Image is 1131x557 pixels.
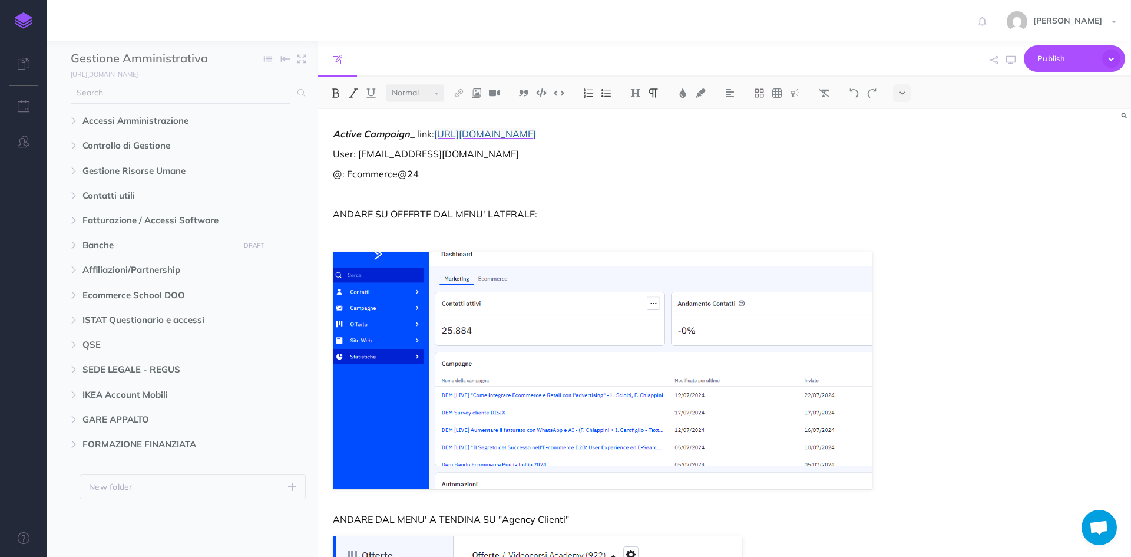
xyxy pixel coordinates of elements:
[71,83,290,104] input: Search
[789,88,800,98] img: Callout dropdown menu button
[333,167,872,181] p: @: Ecommerce@24
[82,189,232,203] span: Contatti utili
[849,88,859,98] img: Undo
[1007,11,1027,32] img: 773ddf364f97774a49de44848d81cdba.jpg
[82,338,232,352] span: QSE
[89,480,133,493] p: New folder
[82,313,232,327] span: ISTAT Questionario e accessi
[244,242,264,249] small: DRAFT
[348,88,359,98] img: Italic button
[601,88,611,98] img: Unordered list button
[333,207,872,221] p: ANDARE SU OFFERTE DAL MENU' LATERALE:
[15,12,32,29] img: logo-mark.svg
[554,88,564,97] img: Inline code button
[333,147,872,161] p: User: [EMAIL_ADDRESS][DOMAIN_NAME]
[333,127,872,141] p: _ link:
[82,362,232,377] span: SEDE LEGALE - REGUS
[536,88,547,97] img: Code block button
[333,252,872,489] img: 5P7vjxGuh2vHmtDFaLmD.png
[648,88,659,98] img: Paragraph button
[47,68,150,80] a: [URL][DOMAIN_NAME]
[330,88,341,98] img: Bold button
[82,263,232,277] span: Affiliazioni/Partnership
[867,88,877,98] img: Redo
[82,213,232,228] span: Fatturazione / Accessi Software
[82,437,232,451] span: FORMAZIONE FINANZIATA
[333,512,872,526] p: ANDARE DAL MENU' A TENDINA SU "Agency Clienti"
[1082,510,1117,545] div: Aprire la chat
[518,88,529,98] img: Blockquote button
[1037,50,1096,68] span: Publish
[471,88,482,98] img: Add image button
[366,88,376,98] img: Underline button
[82,164,232,178] span: Gestione Risorse Umane
[772,88,782,98] img: Create table button
[695,88,706,98] img: Text background color button
[82,139,232,153] span: Controllo di Gestione
[1024,45,1125,72] button: Publish
[434,128,536,140] a: [URL][DOMAIN_NAME]
[71,50,209,68] input: Documentation Name
[82,288,232,302] span: Ecommerce School DOO
[489,88,500,98] img: Add video button
[1027,15,1108,26] span: [PERSON_NAME]
[239,239,269,252] button: DRAFT
[819,88,829,98] img: Clear styles button
[333,128,410,140] em: Active Campaign
[80,474,306,499] button: New folder
[725,88,735,98] img: Alignment dropdown menu button
[71,70,138,78] small: [URL][DOMAIN_NAME]
[82,388,232,402] span: IKEA Account Mobili
[82,413,232,427] span: GARE APPALTO
[677,88,688,98] img: Text color button
[454,88,464,98] img: Link button
[82,114,232,128] span: Accessi Amministrazione
[630,88,641,98] img: Headings dropdown button
[82,238,232,252] span: Banche
[583,88,594,98] img: Ordered list button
